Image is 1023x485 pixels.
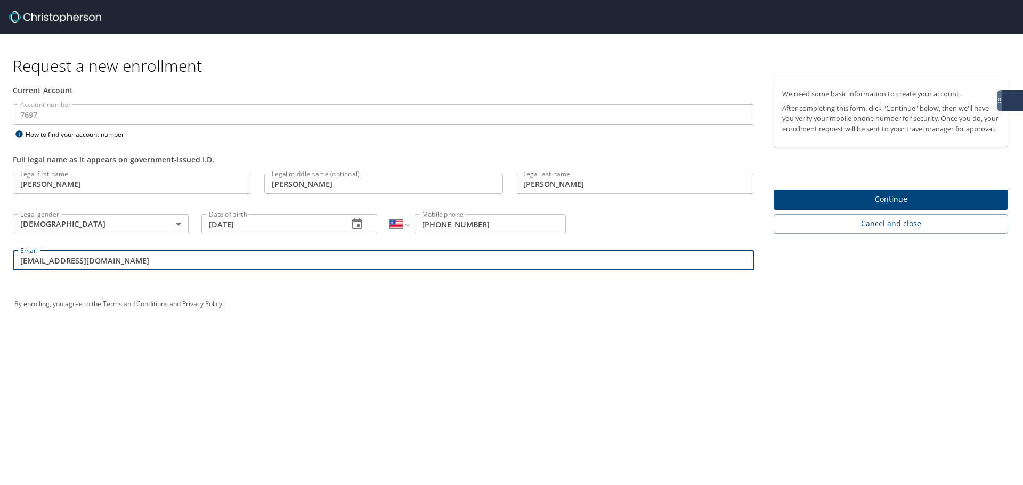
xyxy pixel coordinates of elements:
[13,214,189,234] div: [DEMOGRAPHIC_DATA]
[13,154,754,165] div: Full legal name as it appears on government-issued I.D.
[14,291,1009,317] div: By enrolling, you agree to the and .
[13,128,146,141] div: How to find your account number
[9,11,101,23] img: cbt logo
[782,193,1000,206] span: Continue
[201,214,340,234] input: MM/DD/YYYY
[103,299,168,308] a: Terms and Conditions
[13,55,1017,76] h1: Request a new enrollment
[782,89,1000,99] p: We need some basic information to create your account.
[782,217,1000,231] span: Cancel and close
[774,214,1008,234] button: Cancel and close
[782,103,1000,134] p: After completing this form, click "Continue" below, then we'll have you verify your mobile phone ...
[13,85,754,96] div: Current Account
[182,299,222,308] a: Privacy Policy
[415,214,566,234] input: Enter phone number
[774,190,1008,210] button: Continue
